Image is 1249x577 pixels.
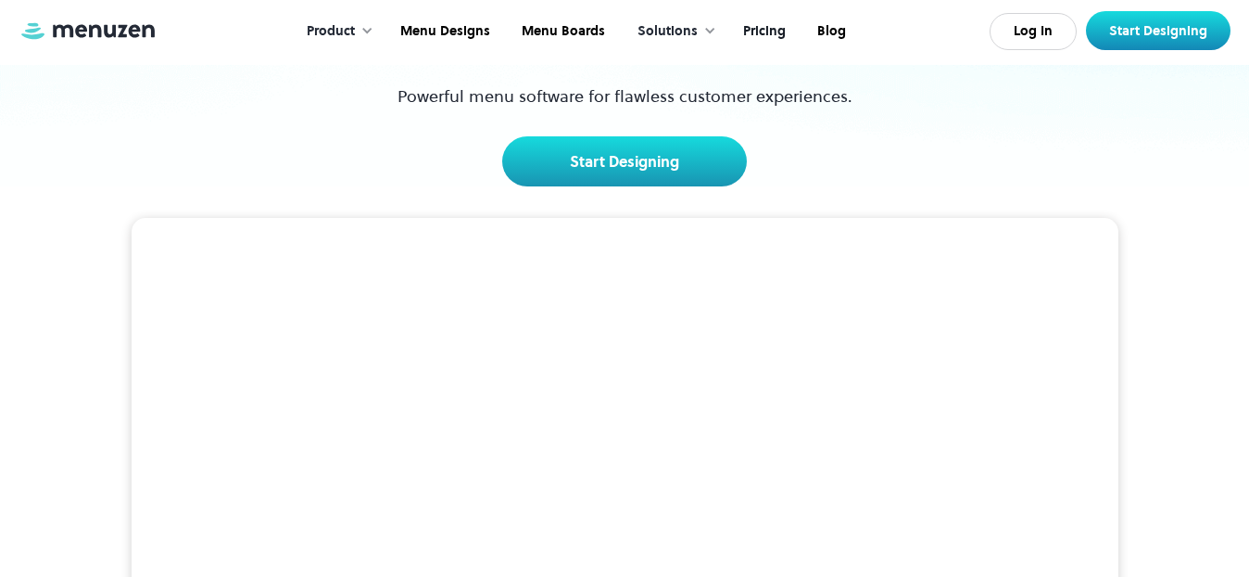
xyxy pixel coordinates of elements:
div: Solutions [637,21,698,42]
div: Solutions [619,3,725,60]
a: Start Designing [502,136,747,186]
a: Log In [990,13,1077,50]
a: Menu Boards [504,3,619,60]
a: Start Designing [1086,11,1230,50]
a: Pricing [725,3,800,60]
a: Menu Designs [383,3,504,60]
p: Powerful menu software for flawless customer experiences. [374,83,876,109]
div: Product [307,21,355,42]
div: Product [288,3,383,60]
a: Blog [800,3,860,60]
